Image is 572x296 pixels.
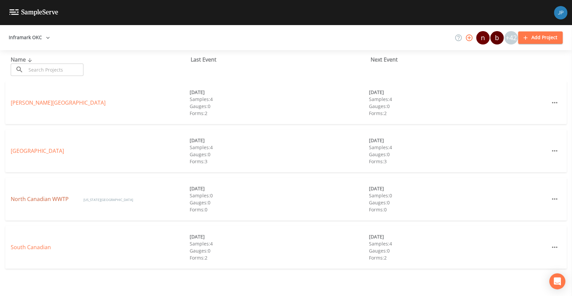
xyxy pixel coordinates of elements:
[518,31,563,44] button: Add Project
[369,89,548,96] div: [DATE]
[549,273,565,289] div: Open Intercom Messenger
[190,185,369,192] div: [DATE]
[190,96,369,103] div: Samples: 4
[369,103,548,110] div: Gauges: 0
[369,254,548,261] div: Forms: 2
[554,6,567,19] img: 41241ef155101aa6d92a04480b0d0000
[190,254,369,261] div: Forms: 2
[190,199,369,206] div: Gauges: 0
[369,110,548,117] div: Forms: 2
[369,151,548,158] div: Gauges: 0
[11,56,34,63] span: Name
[490,31,504,44] div: bturner@inframark.com
[9,9,58,16] img: logo
[369,206,548,213] div: Forms: 0
[369,192,548,199] div: Samples: 0
[190,137,369,144] div: [DATE]
[191,56,371,64] div: Last Event
[11,147,64,155] a: [GEOGRAPHIC_DATA]
[190,144,369,151] div: Samples: 4
[26,64,83,76] input: Search Projects
[369,158,548,165] div: Forms: 3
[369,137,548,144] div: [DATE]
[490,31,504,44] div: b
[190,151,369,158] div: Gauges: 0
[371,56,551,64] div: Next Event
[369,247,548,254] div: Gauges: 0
[190,158,369,165] div: Forms: 3
[476,31,490,44] div: n
[190,89,369,96] div: [DATE]
[369,96,548,103] div: Samples: 4
[190,240,369,247] div: Samples: 4
[11,243,51,251] a: South Canadian
[190,103,369,110] div: Gauges: 0
[369,199,548,206] div: Gauges: 0
[190,110,369,117] div: Forms: 2
[190,233,369,240] div: [DATE]
[369,144,548,151] div: Samples: 4
[11,99,106,106] a: [PERSON_NAME][GEOGRAPHIC_DATA]
[83,197,133,202] span: [US_STATE][GEOGRAPHIC_DATA]
[6,31,53,44] button: Inframark OKC
[11,195,70,203] a: North Canadian WWTP
[369,185,548,192] div: [DATE]
[369,240,548,247] div: Samples: 4
[190,247,369,254] div: Gauges: 0
[476,31,490,44] div: nicholas.wilson@inframark.com
[190,206,369,213] div: Forms: 0
[369,233,548,240] div: [DATE]
[504,31,518,44] div: +42
[190,192,369,199] div: Samples: 0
